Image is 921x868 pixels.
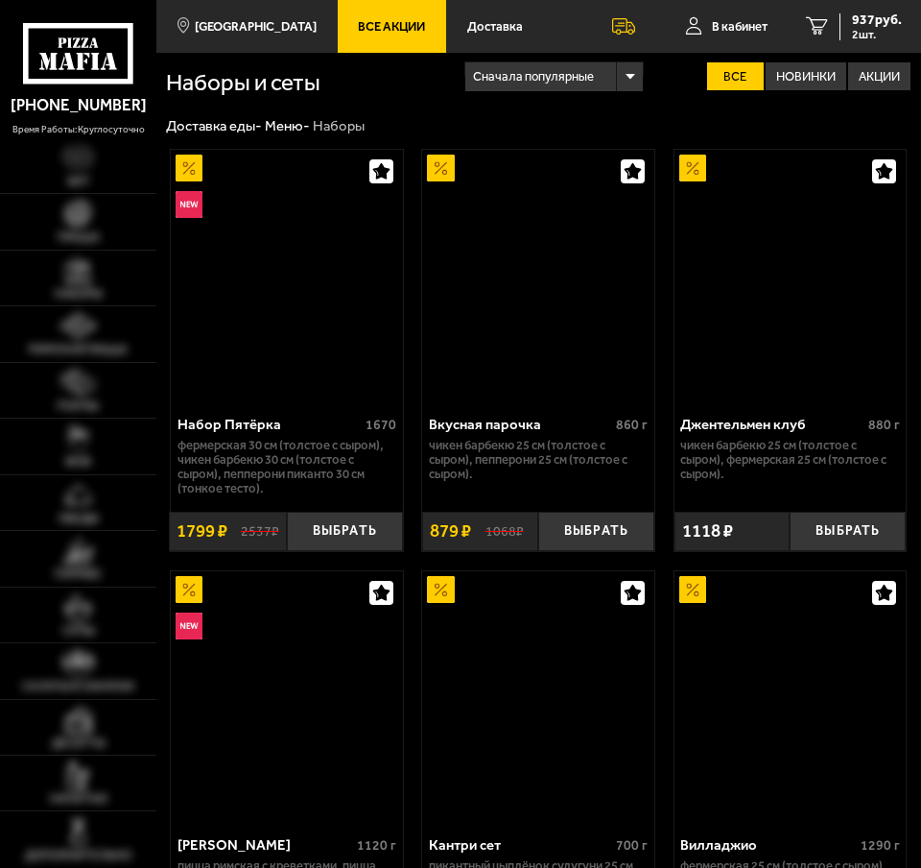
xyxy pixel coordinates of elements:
span: Пицца [58,231,100,243]
img: Акционный [427,576,454,603]
a: АкционныйВкусная парочка [422,150,653,398]
span: Римская пицца [29,344,128,355]
span: Напитки [50,793,107,805]
p: Чикен Барбекю 25 см (толстое с сыром), Пепперони 25 см (толстое с сыром). [429,438,648,481]
a: Доставка еды- [166,117,262,134]
img: Акционный [176,576,202,603]
img: Новинка [176,613,202,639]
span: Хит [67,176,90,187]
span: 2 шт. [852,29,902,40]
s: 2537 ₽ [241,523,279,540]
span: В кабинет [712,20,767,33]
div: Джентельмен клуб [680,416,862,433]
div: [PERSON_NAME] [177,836,352,854]
span: Наборы [55,288,103,300]
p: Чикен Барбекю 25 см (толстое с сыром), Фермерская 25 см (толстое с сыром). [680,438,899,481]
a: Меню- [265,117,310,134]
span: 937 руб. [852,13,902,27]
span: 1670 [366,417,396,433]
a: АкционныйДжентельмен клуб [674,150,906,398]
span: 1120 г [357,837,396,854]
span: 860 г [616,417,648,433]
label: Все [707,62,764,90]
label: Акции [848,62,910,90]
span: 1118 ₽ [682,522,733,541]
button: Выбрать [287,512,403,551]
span: Все Акции [358,20,425,33]
img: Акционный [679,576,706,603]
span: Доставка [467,20,523,33]
p: Фермерская 30 см (толстое с сыром), Чикен Барбекю 30 см (толстое с сыром), Пепперони Пиканто 30 с... [177,438,396,495]
span: Супы [62,625,95,637]
span: 700 г [616,837,648,854]
img: Новинка [176,191,202,218]
div: Наборы [313,117,365,136]
span: 1799 ₽ [177,522,227,541]
button: Выбрать [790,512,906,551]
div: Вилладжио [680,836,855,854]
span: Салаты и закуски [22,681,134,692]
s: 1068 ₽ [485,523,524,540]
button: Выбрать [538,512,654,551]
span: Горячее [55,568,102,580]
a: АкционныйНовинкаНабор Пятёрка [171,150,402,398]
span: Дополнительно [25,850,131,861]
span: Обеды [59,513,99,524]
div: Кантри сет [429,836,611,854]
span: Роллы [58,400,99,412]
img: Акционный [176,155,202,181]
div: Набор Пятёрка [177,416,361,433]
a: АкционныйКантри сет [422,571,653,819]
span: 880 г [868,417,900,433]
span: WOK [65,456,91,468]
h1: Наборы и сеты [166,71,464,94]
a: АкционныйВилладжио [674,571,906,819]
img: Акционный [679,155,706,181]
div: Вкусная парочка [429,416,611,433]
span: Десерты [52,737,106,749]
img: Акционный [427,155,454,181]
label: Новинки [766,62,846,90]
span: 1290 г [861,837,900,854]
span: Сначала популярные [473,60,594,94]
a: АкционныйНовинкаМама Миа [171,571,402,819]
span: [GEOGRAPHIC_DATA] [195,20,317,33]
span: 879 ₽ [430,522,471,541]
